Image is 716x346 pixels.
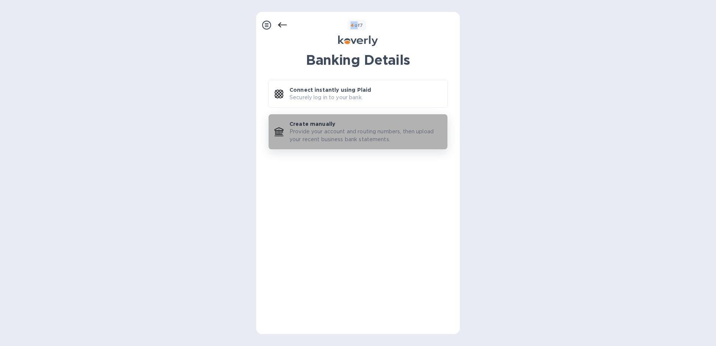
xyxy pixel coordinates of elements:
[351,22,354,28] span: 4
[268,52,448,68] h1: Banking Details
[289,128,442,143] p: Provide your account and routing numbers, then upload your recent business bank statements.
[351,22,363,28] b: of 7
[268,114,448,150] button: Create manuallyProvide your account and routing numbers, then upload your recent business bank st...
[289,86,371,94] p: Connect instantly using Plaid
[289,94,363,101] p: Securely log in to your bank.
[289,120,335,128] p: Create manually
[268,80,448,108] button: Connect instantly using PlaidSecurely log in to your bank.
